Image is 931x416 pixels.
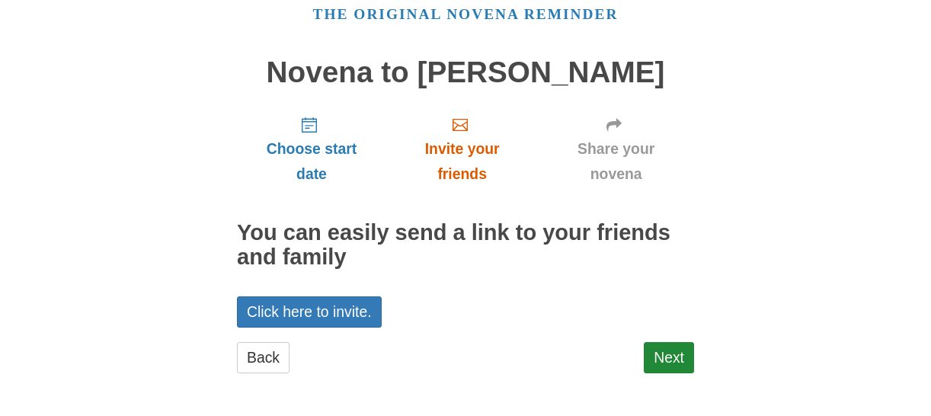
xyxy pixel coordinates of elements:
a: Share your novena [538,104,694,194]
a: The original novena reminder [313,6,619,22]
a: Back [237,342,290,373]
span: Choose start date [252,136,371,187]
h1: Novena to [PERSON_NAME] [237,56,694,89]
span: Share your novena [553,136,679,187]
a: Click here to invite. [237,296,382,328]
h2: You can easily send a link to your friends and family [237,221,694,270]
a: Invite your friends [386,104,538,194]
a: Choose start date [237,104,386,194]
a: Next [644,342,694,373]
span: Invite your friends [402,136,523,187]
